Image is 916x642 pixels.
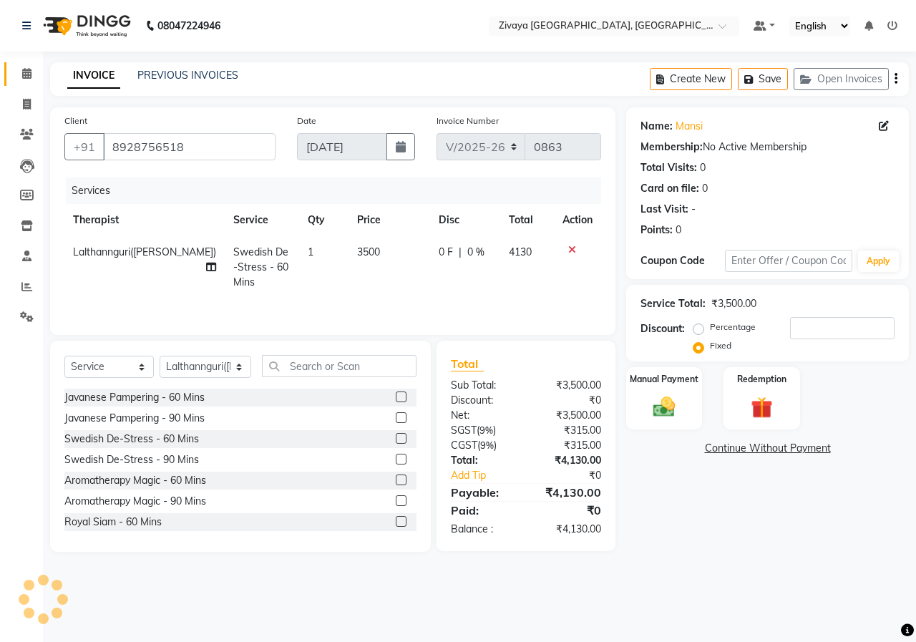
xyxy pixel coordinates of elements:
div: Swedish De-Stress - 60 Mins [64,432,199,447]
span: 4130 [509,245,532,258]
div: Points: [640,223,673,238]
span: CGST [451,439,477,452]
div: Royal Siam - 60 Mins [64,515,162,530]
div: Services [66,177,612,204]
a: Mansi [676,119,703,134]
span: | [459,245,462,260]
input: Search or Scan [262,355,416,377]
div: ₹4,130.00 [526,484,612,501]
span: 3500 [357,245,380,258]
div: 0 [676,223,681,238]
span: 0 F [439,245,453,260]
div: Aromatherapy Magic - 90 Mins [64,494,206,509]
div: ₹4,130.00 [526,453,612,468]
a: Add Tip [440,468,540,483]
div: ₹0 [540,468,612,483]
div: 0 [700,160,706,175]
span: Total [451,356,484,371]
button: Apply [858,251,899,272]
a: PREVIOUS INVOICES [137,69,238,82]
img: _gift.svg [744,394,780,422]
div: Sub Total: [440,378,526,393]
input: Search by Name/Mobile/Email/Code [103,133,276,160]
div: Javanese Pampering - 90 Mins [64,411,205,426]
span: Lalthannguri([PERSON_NAME]) [73,245,216,258]
label: Fixed [710,339,731,352]
span: Swedish De-Stress - 60 Mins [233,245,288,288]
div: Paid: [440,502,526,519]
label: Date [297,115,316,127]
div: Service Total: [640,296,706,311]
div: Discount: [440,393,526,408]
span: 0 % [467,245,484,260]
div: ₹0 [526,393,612,408]
div: ₹0 [526,502,612,519]
div: ₹315.00 [526,438,612,453]
button: +91 [64,133,104,160]
input: Enter Offer / Coupon Code [725,250,852,272]
b: 08047224946 [157,6,220,46]
div: Aromatherapy Magic - 60 Mins [64,473,206,488]
a: Continue Without Payment [629,441,906,456]
label: Client [64,115,87,127]
button: Open Invoices [794,68,889,90]
div: Javanese Pampering - 60 Mins [64,390,205,405]
div: - [691,202,696,217]
th: Price [349,204,430,236]
div: ₹315.00 [526,423,612,438]
div: Total Visits: [640,160,697,175]
img: logo [36,6,135,46]
th: Total [500,204,554,236]
th: Disc [430,204,500,236]
span: 9% [480,439,494,451]
img: _cash.svg [646,394,682,419]
th: Action [554,204,601,236]
label: Manual Payment [630,373,698,386]
button: Create New [650,68,732,90]
div: Payable: [440,484,526,501]
div: ₹4,130.00 [526,522,612,537]
span: SGST [451,424,477,437]
button: Save [738,68,788,90]
div: Balance : [440,522,526,537]
th: Qty [299,204,349,236]
th: Service [225,204,299,236]
div: Membership: [640,140,703,155]
div: ( ) [440,438,526,453]
div: Card on file: [640,181,699,196]
div: Net: [440,408,526,423]
label: Percentage [710,321,756,334]
span: 1 [308,245,313,258]
div: Discount: [640,321,685,336]
div: ( ) [440,423,526,438]
div: Coupon Code [640,253,725,268]
div: Name: [640,119,673,134]
div: Swedish De-Stress - 90 Mins [64,452,199,467]
span: 9% [479,424,493,436]
div: ₹3,500.00 [526,378,612,393]
label: Redemption [737,373,786,386]
div: Total: [440,453,526,468]
div: ₹3,500.00 [711,296,756,311]
label: Invoice Number [437,115,499,127]
div: Last Visit: [640,202,688,217]
th: Therapist [64,204,225,236]
div: ₹3,500.00 [526,408,612,423]
div: No Active Membership [640,140,895,155]
div: 0 [702,181,708,196]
